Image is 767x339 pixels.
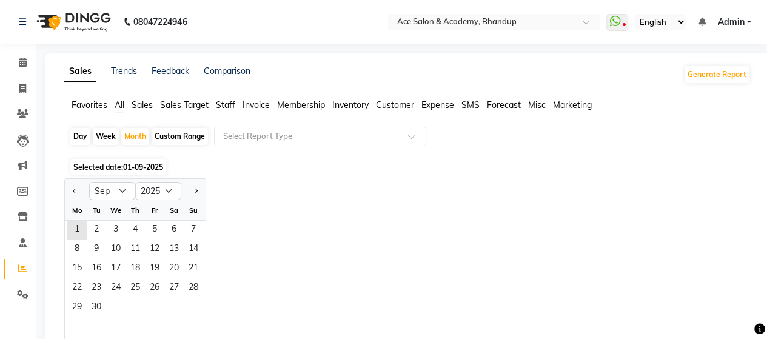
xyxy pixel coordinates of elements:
[67,240,87,260] span: 8
[243,99,270,110] span: Invoice
[145,201,164,220] div: Fr
[184,260,203,279] div: Sunday, September 21, 2025
[184,240,203,260] div: Sunday, September 14, 2025
[67,221,87,240] span: 1
[67,260,87,279] div: Monday, September 15, 2025
[376,99,414,110] span: Customer
[184,260,203,279] span: 21
[106,279,126,298] span: 24
[106,221,126,240] div: Wednesday, September 3, 2025
[332,99,369,110] span: Inventory
[487,99,521,110] span: Forecast
[87,221,106,240] div: Tuesday, September 2, 2025
[121,128,149,145] div: Month
[87,240,106,260] span: 9
[87,201,106,220] div: Tu
[70,159,166,175] span: Selected date:
[145,240,164,260] div: Friday, September 12, 2025
[145,240,164,260] span: 12
[87,240,106,260] div: Tuesday, September 9, 2025
[106,260,126,279] span: 17
[106,201,126,220] div: We
[160,99,209,110] span: Sales Target
[184,279,203,298] div: Sunday, September 28, 2025
[126,240,145,260] span: 11
[133,5,187,39] b: 08047224946
[67,279,87,298] div: Monday, September 22, 2025
[145,279,164,298] div: Friday, September 26, 2025
[145,260,164,279] div: Friday, September 19, 2025
[87,298,106,318] span: 30
[89,182,135,200] select: Select month
[164,279,184,298] span: 27
[126,260,145,279] span: 18
[164,260,184,279] div: Saturday, September 20, 2025
[717,16,744,29] span: Admin
[553,99,592,110] span: Marketing
[126,221,145,240] div: Thursday, September 4, 2025
[184,240,203,260] span: 14
[191,181,201,201] button: Next month
[106,240,126,260] span: 10
[87,298,106,318] div: Tuesday, September 30, 2025
[145,221,164,240] span: 5
[67,240,87,260] div: Monday, September 8, 2025
[145,221,164,240] div: Friday, September 5, 2025
[164,240,184,260] div: Saturday, September 13, 2025
[106,260,126,279] div: Wednesday, September 17, 2025
[152,65,189,76] a: Feedback
[67,298,87,318] span: 29
[126,201,145,220] div: Th
[528,99,546,110] span: Misc
[67,279,87,298] span: 22
[135,182,181,200] select: Select year
[164,260,184,279] span: 20
[204,65,250,76] a: Comparison
[111,65,137,76] a: Trends
[164,201,184,220] div: Sa
[216,99,235,110] span: Staff
[70,181,79,201] button: Previous month
[67,201,87,220] div: Mo
[277,99,325,110] span: Membership
[164,240,184,260] span: 13
[64,61,96,82] a: Sales
[106,221,126,240] span: 3
[164,221,184,240] div: Saturday, September 6, 2025
[93,128,119,145] div: Week
[70,128,90,145] div: Day
[126,221,145,240] span: 4
[184,279,203,298] span: 28
[31,5,114,39] img: logo
[67,260,87,279] span: 15
[72,99,107,110] span: Favorites
[87,260,106,279] span: 16
[126,279,145,298] span: 25
[87,279,106,298] div: Tuesday, September 23, 2025
[145,279,164,298] span: 26
[67,221,87,240] div: Monday, September 1, 2025
[152,128,208,145] div: Custom Range
[164,221,184,240] span: 6
[126,240,145,260] div: Thursday, September 11, 2025
[421,99,454,110] span: Expense
[67,298,87,318] div: Monday, September 29, 2025
[87,221,106,240] span: 2
[126,279,145,298] div: Thursday, September 25, 2025
[126,260,145,279] div: Thursday, September 18, 2025
[184,201,203,220] div: Su
[106,279,126,298] div: Wednesday, September 24, 2025
[106,240,126,260] div: Wednesday, September 10, 2025
[87,279,106,298] span: 23
[115,99,124,110] span: All
[685,66,749,83] button: Generate Report
[123,163,163,172] span: 01-09-2025
[184,221,203,240] span: 7
[145,260,164,279] span: 19
[184,221,203,240] div: Sunday, September 7, 2025
[132,99,153,110] span: Sales
[461,99,480,110] span: SMS
[164,279,184,298] div: Saturday, September 27, 2025
[87,260,106,279] div: Tuesday, September 16, 2025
